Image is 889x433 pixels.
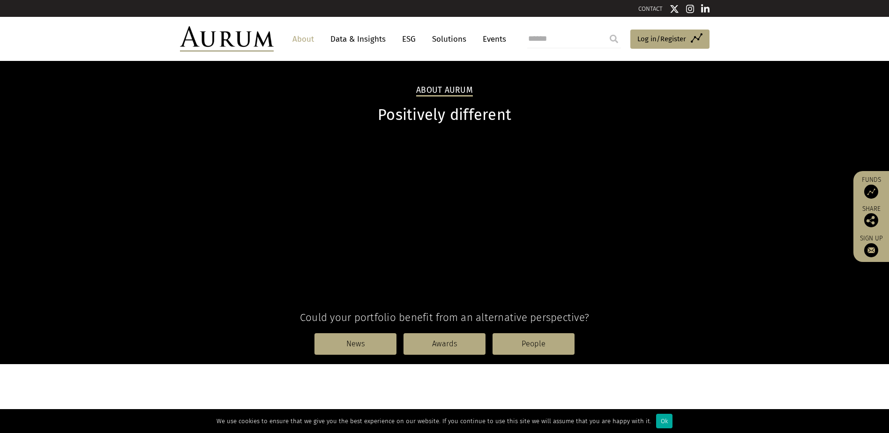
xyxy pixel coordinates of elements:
[686,4,695,14] img: Instagram icon
[427,30,471,48] a: Solutions
[605,30,623,48] input: Submit
[638,5,663,12] a: CONTACT
[180,26,274,52] img: Aurum
[630,30,710,49] a: Log in/Register
[858,234,884,257] a: Sign up
[326,30,390,48] a: Data & Insights
[701,4,710,14] img: Linkedin icon
[314,333,396,355] a: News
[858,206,884,227] div: Share
[864,213,878,227] img: Share this post
[656,414,672,428] div: Ok
[637,33,686,45] span: Log in/Register
[180,311,710,324] h4: Could your portfolio benefit from an alternative perspective?
[864,243,878,257] img: Sign up to our newsletter
[864,185,878,199] img: Access Funds
[180,106,710,124] h1: Positively different
[288,30,319,48] a: About
[397,30,420,48] a: ESG
[670,4,679,14] img: Twitter icon
[416,85,473,97] h2: About Aurum
[858,176,884,199] a: Funds
[493,333,575,355] a: People
[403,333,486,355] a: Awards
[478,30,506,48] a: Events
